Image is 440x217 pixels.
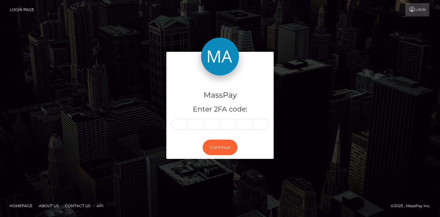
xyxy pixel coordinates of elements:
[94,201,106,211] a: API
[405,3,429,16] a: Login
[391,202,435,209] div: © 2025 , MassPay Inc.
[36,201,61,211] a: About Us
[171,90,269,101] h4: MassPay
[203,140,237,155] button: Continue
[201,38,239,75] img: MassPay
[171,105,269,114] h5: Enter 2FA code:
[10,3,34,16] a: Login Page
[7,201,35,211] a: Homepage
[62,201,93,211] a: Contact Us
